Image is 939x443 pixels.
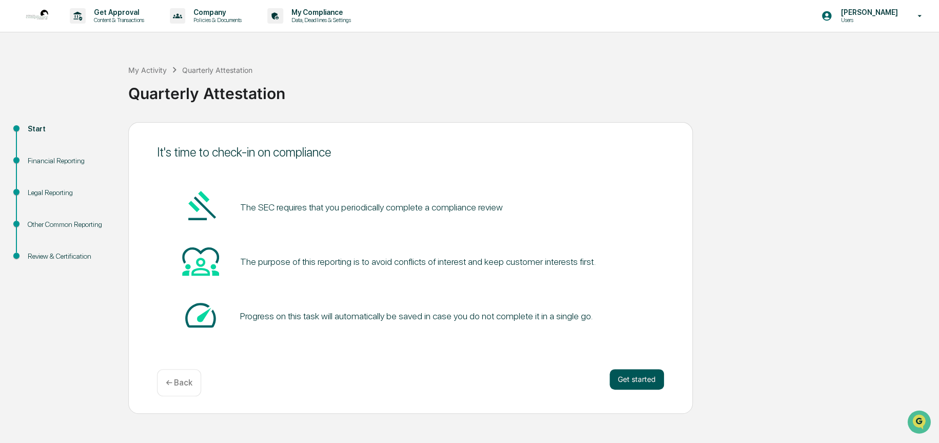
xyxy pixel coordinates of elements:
div: Progress on this task will automatically be saved in case you do not complete it in a single go. [240,311,592,321]
iframe: Open customer support [906,409,934,437]
div: Financial Reporting [28,156,112,166]
div: Start [28,124,112,134]
p: Get Approval [86,8,149,16]
div: My Activity [128,66,167,74]
a: Powered byPylon [72,174,124,182]
span: Preclearance [21,129,66,140]
p: My Compliance [283,8,356,16]
div: Other Common Reporting [28,219,112,230]
div: The purpose of this reporting is to avoid conflicts of interest and keep customer interests first. [240,256,595,267]
p: [PERSON_NAME] [832,8,903,16]
div: Review & Certification [28,251,112,262]
span: Data Lookup [21,149,65,159]
span: Attestations [85,129,127,140]
span: Pylon [102,174,124,182]
img: Heart [182,242,219,279]
img: logo [25,4,49,28]
button: Start new chat [174,82,187,94]
div: 🖐️ [10,130,18,139]
div: 🔎 [10,150,18,158]
a: 🖐️Preclearance [6,125,70,144]
div: 🗄️ [74,130,83,139]
div: We're available if you need us! [35,89,130,97]
p: ← Back [166,378,192,388]
p: Data, Deadlines & Settings [283,16,356,24]
p: Content & Transactions [86,16,149,24]
div: It's time to check-in on compliance [157,145,664,160]
button: Get started [610,369,664,390]
img: 1746055101610-c473b297-6a78-478c-a979-82029cc54cd1 [10,79,29,97]
a: 🗄️Attestations [70,125,131,144]
div: Legal Reporting [28,187,112,198]
p: How can we help? [10,22,187,38]
pre: The SEC requires that you periodically complete a compliance review [240,200,502,214]
img: Speed-dial [182,297,219,334]
p: Policies & Documents [185,16,247,24]
p: Company [185,8,247,16]
p: Users [832,16,903,24]
img: Gavel [182,188,219,225]
div: Quarterly Attestation [128,76,934,103]
div: Start new chat [35,79,168,89]
a: 🔎Data Lookup [6,145,69,163]
div: Quarterly Attestation [182,66,252,74]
